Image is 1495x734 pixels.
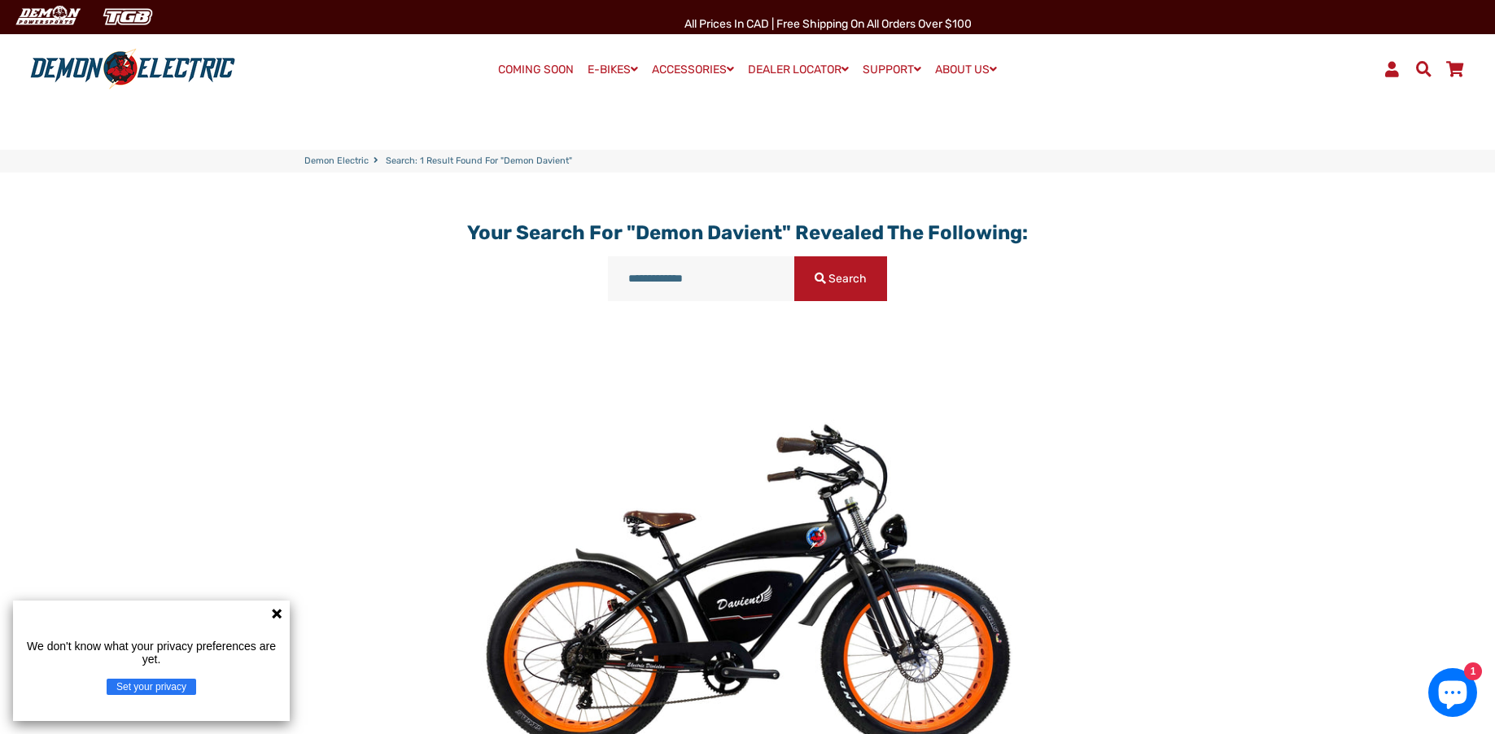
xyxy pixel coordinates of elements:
button: Search [794,256,887,301]
h1: Your search for "demon davient" revealed the following: [456,221,1039,245]
img: Demon Electric [8,3,86,30]
span: Search: 1 result found for "demon davient" [386,155,572,168]
span: Search [828,272,867,286]
a: ABOUT US [929,58,1003,81]
button: Set your privacy [107,679,196,695]
span: All Prices in CAD | Free shipping on all orders over $100 [684,17,972,31]
a: E-BIKES [582,58,644,81]
p: We don't know what your privacy preferences are yet. [20,640,283,666]
a: ACCESSORIES [646,58,740,81]
a: COMING SOON [492,59,579,81]
img: TGB Canada [94,3,161,30]
a: DEALER LOCATOR [742,58,855,81]
a: Demon Electric [304,155,369,168]
img: Demon Electric logo [24,48,241,90]
a: SUPPORT [857,58,927,81]
inbox-online-store-chat: Shopify online store chat [1423,668,1482,721]
input: Search our store [608,256,794,301]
